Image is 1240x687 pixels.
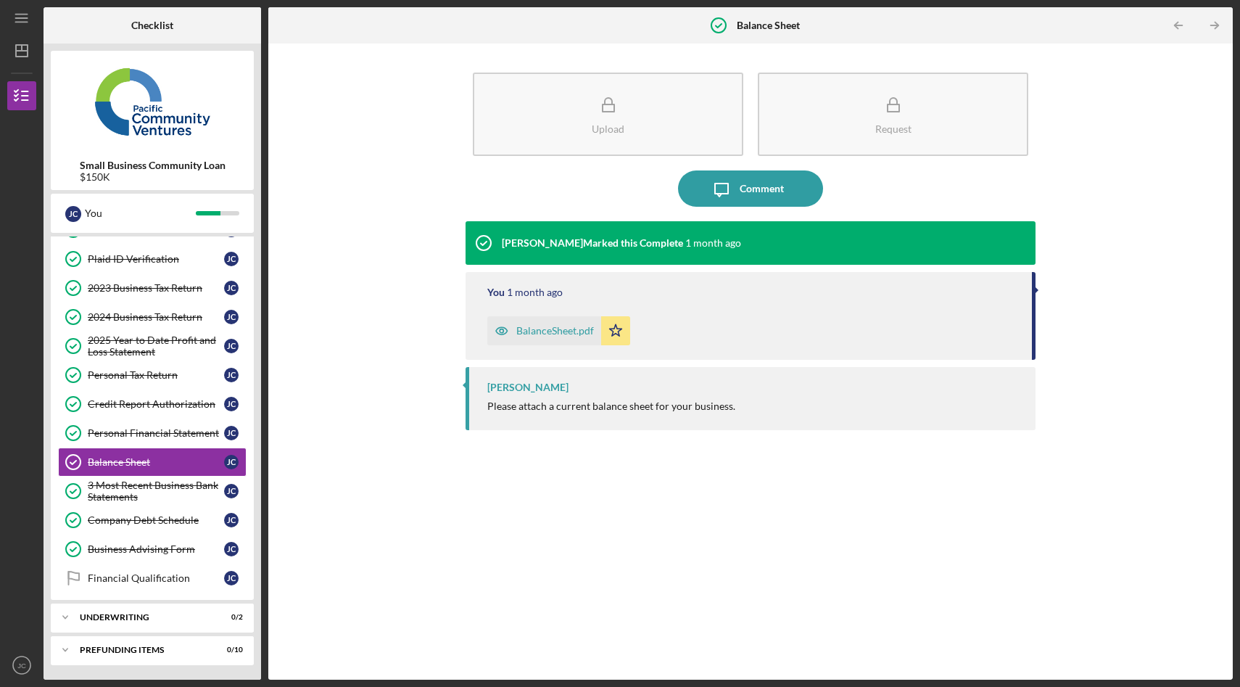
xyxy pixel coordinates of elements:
div: J C [224,542,239,556]
b: Small Business Community Loan [80,160,226,171]
div: 2025 Year to Date Profit and Loss Statement [88,334,224,358]
a: 3 Most Recent Business Bank StatementsJC [58,477,247,506]
div: Prefunding Items [80,646,207,654]
img: Product logo [51,58,254,145]
b: Balance Sheet [737,20,800,31]
div: J C [224,339,239,353]
a: Balance SheetJC [58,448,247,477]
div: J C [224,484,239,498]
div: J C [224,397,239,411]
div: [PERSON_NAME] Marked this Complete [502,237,683,249]
div: Balance Sheet [88,456,224,468]
div: Business Advising Form [88,543,224,555]
div: $150K [80,171,226,183]
button: Comment [678,170,823,207]
div: Upload [592,123,624,134]
a: 2024 Business Tax ReturnJC [58,303,247,332]
div: Personal Financial Statement [88,427,224,439]
div: You [85,201,196,226]
div: J C [224,252,239,266]
div: J C [224,281,239,295]
div: You [487,287,505,298]
b: Checklist [131,20,173,31]
div: 2024 Business Tax Return [88,311,224,323]
button: JC [7,651,36,680]
div: Comment [740,170,784,207]
text: JC [17,662,26,670]
div: Please attach a current balance sheet for your business. [487,400,735,412]
a: Plaid ID VerificationJC [58,244,247,273]
div: J C [224,455,239,469]
div: J C [224,368,239,382]
button: Request [758,73,1028,156]
div: Company Debt Schedule [88,514,224,526]
div: J C [65,206,81,222]
div: [PERSON_NAME] [487,382,569,393]
a: Business Advising FormJC [58,535,247,564]
time: 2025-07-31 02:32 [685,237,741,249]
div: 2023 Business Tax Return [88,282,224,294]
div: 0 / 2 [217,613,243,622]
a: Personal Tax ReturnJC [58,361,247,390]
a: 2023 Business Tax ReturnJC [58,273,247,303]
div: Financial Qualification [88,572,224,584]
div: Credit Report Authorization [88,398,224,410]
a: 2025 Year to Date Profit and Loss StatementJC [58,332,247,361]
div: BalanceSheet.pdf [516,325,594,337]
div: J C [224,571,239,585]
div: Underwriting [80,613,207,622]
time: 2025-07-21 22:42 [507,287,563,298]
a: Company Debt ScheduleJC [58,506,247,535]
div: J C [224,426,239,440]
div: J C [224,310,239,324]
button: BalanceSheet.pdf [487,316,630,345]
button: Upload [473,73,743,156]
div: 0 / 10 [217,646,243,654]
div: Personal Tax Return [88,369,224,381]
a: Credit Report AuthorizationJC [58,390,247,419]
a: Financial QualificationJC [58,564,247,593]
div: J C [224,513,239,527]
a: Personal Financial StatementJC [58,419,247,448]
div: 3 Most Recent Business Bank Statements [88,480,224,503]
div: Plaid ID Verification [88,253,224,265]
div: Request [875,123,912,134]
